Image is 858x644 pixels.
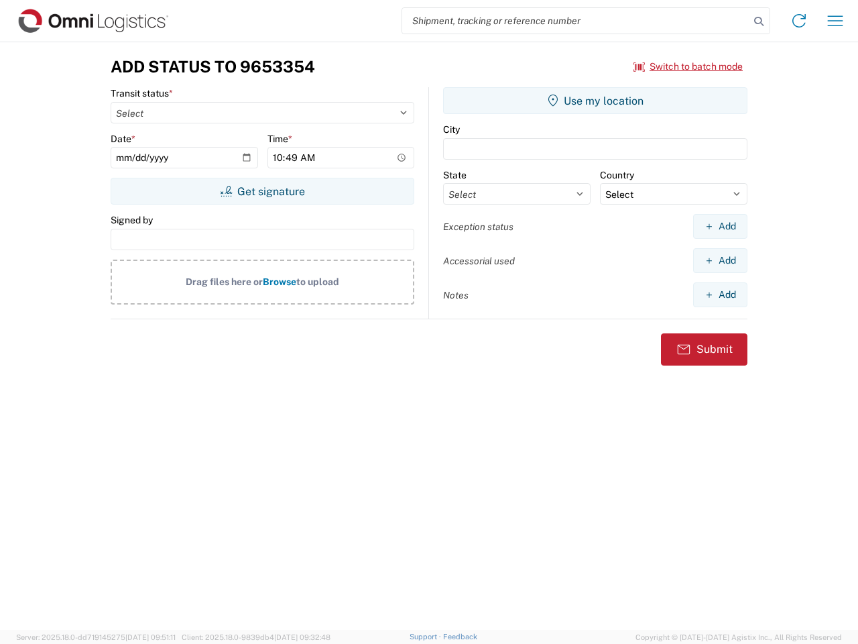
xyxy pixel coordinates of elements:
[186,276,263,287] span: Drag files here or
[16,633,176,641] span: Server: 2025.18.0-dd719145275
[296,276,339,287] span: to upload
[111,214,153,226] label: Signed by
[410,633,443,641] a: Support
[633,56,743,78] button: Switch to batch mode
[111,133,135,145] label: Date
[443,633,477,641] a: Feedback
[635,631,842,643] span: Copyright © [DATE]-[DATE] Agistix Inc., All Rights Reserved
[267,133,292,145] label: Time
[111,57,315,76] h3: Add Status to 9653354
[274,633,330,641] span: [DATE] 09:32:48
[263,276,296,287] span: Browse
[443,169,467,181] label: State
[693,282,747,307] button: Add
[661,333,747,366] button: Submit
[443,87,747,114] button: Use my location
[693,248,747,273] button: Add
[402,8,749,34] input: Shipment, tracking or reference number
[111,87,173,99] label: Transit status
[443,289,469,301] label: Notes
[125,633,176,641] span: [DATE] 09:51:11
[443,123,460,136] label: City
[111,178,414,205] button: Get signature
[182,633,330,641] span: Client: 2025.18.0-9839db4
[443,221,513,233] label: Exception status
[600,169,634,181] label: Country
[693,214,747,239] button: Add
[443,255,515,267] label: Accessorial used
